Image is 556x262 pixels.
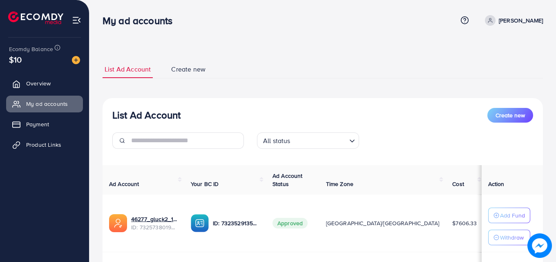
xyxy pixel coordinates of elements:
button: Add Fund [488,208,530,223]
span: Create new [496,111,525,119]
span: Ad Account [109,180,139,188]
img: image [72,56,80,64]
span: All status [261,135,292,147]
button: Withdraw [488,230,530,245]
h3: My ad accounts [103,15,179,27]
h3: List Ad Account [112,109,181,121]
a: My ad accounts [6,96,83,112]
span: Overview [26,79,51,87]
span: $7606.33 [452,219,477,227]
img: ic-ba-acc.ded83a64.svg [191,214,209,232]
span: Action [488,180,505,188]
span: Time Zone [326,180,353,188]
p: Withdraw [500,233,524,242]
span: Product Links [26,141,61,149]
a: Payment [6,116,83,132]
span: Ad Account Status [272,172,303,188]
span: List Ad Account [105,65,151,74]
img: menu [72,16,81,25]
img: logo [8,11,63,24]
span: [GEOGRAPHIC_DATA]/[GEOGRAPHIC_DATA] [326,219,440,227]
a: Product Links [6,137,83,153]
p: ID: 7323529135098331137 [213,218,259,228]
span: Create new [171,65,205,74]
a: 46277_gluck2_1705656333992 [131,215,178,223]
span: ID: 7325738019401580545 [131,223,178,231]
div: <span class='underline'>46277_gluck2_1705656333992</span></br>7325738019401580545 [131,215,178,232]
span: My ad accounts [26,100,68,108]
a: Overview [6,75,83,92]
span: Ecomdy Balance [9,45,53,53]
img: image [527,233,552,258]
span: Your BC ID [191,180,219,188]
p: Add Fund [500,210,525,220]
span: $10 [9,54,22,65]
input: Search for option [293,133,346,147]
span: Cost [452,180,464,188]
span: Approved [272,218,308,228]
img: ic-ads-acc.e4c84228.svg [109,214,127,232]
span: Payment [26,120,49,128]
button: Create new [487,108,533,123]
div: Search for option [257,132,359,149]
